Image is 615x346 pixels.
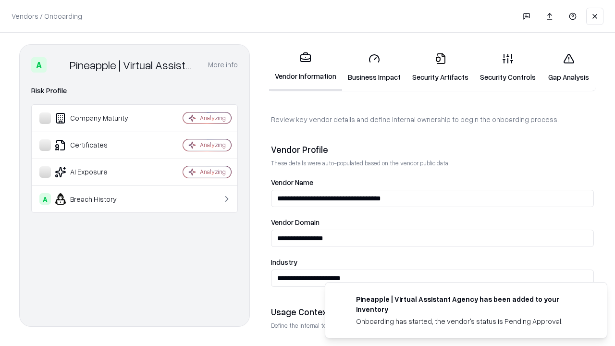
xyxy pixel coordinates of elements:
p: Vendors / Onboarding [12,11,82,21]
a: Security Artifacts [406,45,474,90]
div: Onboarding has started, the vendor's status is Pending Approval. [356,316,584,326]
div: Company Maturity [39,112,154,124]
img: trypineapple.com [337,294,348,306]
div: A [39,193,51,205]
p: Define the internal team and reason for using this vendor. This helps assess business relevance a... [271,321,594,330]
a: Security Controls [474,45,541,90]
img: Pineapple | Virtual Assistant Agency [50,57,66,73]
div: Analyzing [200,114,226,122]
p: Review key vendor details and define internal ownership to begin the onboarding process. [271,114,594,124]
div: Risk Profile [31,85,238,97]
div: A [31,57,47,73]
a: Business Impact [342,45,406,90]
p: These details were auto-populated based on the vendor public data [271,159,594,167]
div: Usage Context [271,306,594,318]
div: Pineapple | Virtual Assistant Agency [70,57,197,73]
div: Certificates [39,139,154,151]
div: AI Exposure [39,166,154,178]
div: Vendor Profile [271,144,594,155]
div: Analyzing [200,141,226,149]
div: Breach History [39,193,154,205]
div: Analyzing [200,168,226,176]
div: Pineapple | Virtual Assistant Agency has been added to your inventory [356,294,584,314]
button: More info [208,56,238,74]
label: Vendor Domain [271,219,594,226]
label: Industry [271,259,594,266]
label: Vendor Name [271,179,594,186]
a: Vendor Information [269,44,342,91]
a: Gap Analysis [541,45,596,90]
